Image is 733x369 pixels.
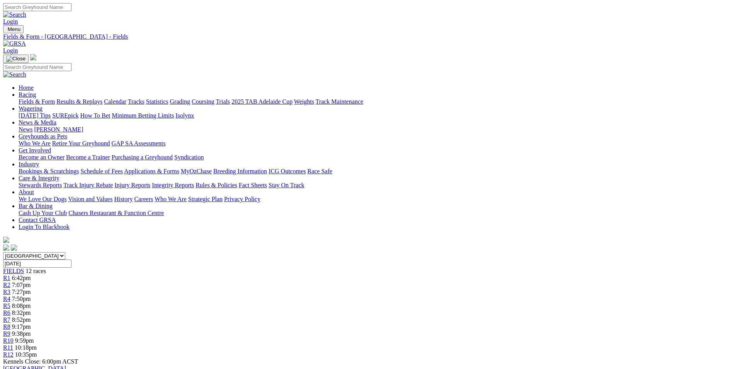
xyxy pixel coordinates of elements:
div: News & Media [19,126,730,133]
a: Purchasing a Greyhound [112,154,173,161]
input: Select date [3,260,71,268]
a: Get Involved [19,147,51,154]
span: 6:42pm [12,275,31,281]
a: Isolynx [175,112,194,119]
a: Statistics [146,98,168,105]
a: GAP SA Assessments [112,140,166,147]
div: Greyhounds as Pets [19,140,730,147]
span: 8:32pm [12,309,31,316]
a: Fields & Form - [GEOGRAPHIC_DATA] - Fields [3,33,730,40]
a: News & Media [19,119,56,126]
a: Fact Sheets [239,182,267,188]
span: R3 [3,289,10,295]
a: Weights [294,98,314,105]
a: Grading [170,98,190,105]
a: Coursing [192,98,214,105]
img: GRSA [3,40,26,47]
div: Get Involved [19,154,730,161]
a: Tracks [128,98,145,105]
a: Applications & Forms [124,168,179,174]
span: 7:07pm [12,282,31,288]
img: logo-grsa-white.png [30,54,36,60]
a: Race Safe [307,168,332,174]
a: Bookings & Scratchings [19,168,79,174]
a: Trials [216,98,230,105]
a: Industry [19,161,39,167]
a: Wagering [19,105,43,112]
a: Become an Owner [19,154,65,161]
a: MyOzChase [181,168,212,174]
div: About [19,196,730,203]
a: Retire Your Greyhound [52,140,110,147]
a: Bar & Dining [19,203,53,209]
a: How To Bet [80,112,111,119]
a: Chasers Restaurant & Function Centre [68,210,164,216]
a: Injury Reports [114,182,150,188]
img: twitter.svg [11,244,17,251]
img: Search [3,11,26,18]
a: Syndication [174,154,204,161]
div: Wagering [19,112,730,119]
a: Care & Integrity [19,175,60,181]
a: Vision and Values [68,196,112,202]
a: Calendar [104,98,126,105]
div: Racing [19,98,730,105]
img: Search [3,71,26,78]
a: History [114,196,133,202]
span: Kennels Close: 6:00pm ACST [3,358,78,365]
a: Racing [19,91,36,98]
a: R9 [3,330,10,337]
a: Minimum Betting Limits [112,112,174,119]
a: Careers [134,196,153,202]
a: R2 [3,282,10,288]
button: Toggle navigation [3,55,29,63]
a: Track Injury Rebate [63,182,113,188]
span: 9:17pm [12,323,31,330]
a: About [19,189,34,195]
a: FIELDS [3,268,24,274]
a: Integrity Reports [152,182,194,188]
a: Stay On Track [269,182,304,188]
a: News [19,126,32,133]
div: Industry [19,168,730,175]
a: Schedule of Fees [80,168,122,174]
a: R6 [3,309,10,316]
a: Home [19,84,34,91]
span: 7:50pm [12,296,31,302]
span: 12 races [26,268,46,274]
a: Who We Are [19,140,51,147]
a: Results & Replays [56,98,102,105]
a: Privacy Policy [224,196,260,202]
a: R8 [3,323,10,330]
a: Track Maintenance [316,98,363,105]
a: R10 [3,337,14,344]
a: Login To Blackbook [19,224,70,230]
a: Strategic Plan [188,196,223,202]
a: We Love Our Dogs [19,196,66,202]
a: Who We Are [155,196,187,202]
span: 9:59pm [15,337,34,344]
img: facebook.svg [3,244,9,251]
div: Care & Integrity [19,182,730,189]
a: R4 [3,296,10,302]
span: 10:18pm [15,344,37,351]
a: R1 [3,275,10,281]
a: ICG Outcomes [269,168,306,174]
span: 7:27pm [12,289,31,295]
img: logo-grsa-white.png [3,237,9,243]
a: R11 [3,344,13,351]
a: R5 [3,302,10,309]
a: SUREpick [52,112,78,119]
button: Toggle navigation [3,25,24,33]
a: [DATE] Tips [19,112,51,119]
a: Become a Trainer [66,154,110,161]
a: R7 [3,316,10,323]
a: Login [3,47,18,54]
